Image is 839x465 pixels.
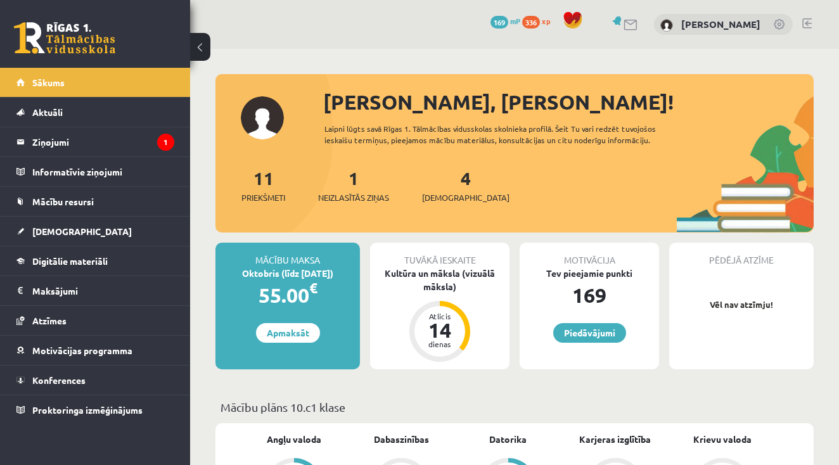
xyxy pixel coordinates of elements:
[267,433,321,446] a: Angļu valoda
[32,345,132,356] span: Motivācijas programma
[669,243,814,267] div: Pēdējā atzīme
[370,267,509,293] div: Kultūra un māksla (vizuālā māksla)
[579,433,651,446] a: Karjeras izglītība
[324,123,683,146] div: Laipni lūgts savā Rīgas 1. Tālmācības vidusskolas skolnieka profilā. Šeit Tu vari redzēt tuvojošo...
[16,187,174,216] a: Mācību resursi
[32,196,94,207] span: Mācību resursi
[422,191,509,204] span: [DEMOGRAPHIC_DATA]
[256,323,320,343] a: Apmaksāt
[16,336,174,365] a: Motivācijas programma
[16,217,174,246] a: [DEMOGRAPHIC_DATA]
[16,366,174,395] a: Konferences
[16,246,174,276] a: Digitālie materiāli
[374,433,429,446] a: Dabaszinības
[16,68,174,97] a: Sākums
[14,22,115,54] a: Rīgas 1. Tālmācības vidusskola
[32,255,108,267] span: Digitālie materiāli
[422,167,509,204] a: 4[DEMOGRAPHIC_DATA]
[32,374,86,386] span: Konferences
[215,280,360,310] div: 55.00
[421,320,459,340] div: 14
[323,87,814,117] div: [PERSON_NAME], [PERSON_NAME]!
[32,226,132,237] span: [DEMOGRAPHIC_DATA]
[16,127,174,156] a: Ziņojumi1
[32,404,143,416] span: Proktoringa izmēģinājums
[490,16,508,29] span: 169
[510,16,520,26] span: mP
[421,340,459,348] div: dienas
[16,306,174,335] a: Atzīmes
[421,312,459,320] div: Atlicis
[370,243,509,267] div: Tuvākā ieskaite
[215,267,360,280] div: Oktobris (līdz [DATE])
[32,127,174,156] legend: Ziņojumi
[16,98,174,127] a: Aktuāli
[681,18,760,30] a: [PERSON_NAME]
[520,280,659,310] div: 169
[693,433,752,446] a: Krievu valoda
[370,267,509,364] a: Kultūra un māksla (vizuālā māksla) Atlicis 14 dienas
[32,276,174,305] legend: Maksājumi
[215,243,360,267] div: Mācību maksa
[16,276,174,305] a: Maksājumi
[32,157,174,186] legend: Informatīvie ziņojumi
[542,16,550,26] span: xp
[660,19,673,32] img: Emīls Brakše
[490,16,520,26] a: 169 mP
[318,167,389,204] a: 1Neizlasītās ziņas
[221,398,809,416] p: Mācību plāns 10.c1 klase
[489,433,527,446] a: Datorika
[309,279,317,297] span: €
[522,16,556,26] a: 336 xp
[522,16,540,29] span: 336
[241,191,285,204] span: Priekšmeti
[520,243,659,267] div: Motivācija
[157,134,174,151] i: 1
[520,267,659,280] div: Tev pieejamie punkti
[32,315,67,326] span: Atzīmes
[16,157,174,186] a: Informatīvie ziņojumi
[318,191,389,204] span: Neizlasītās ziņas
[241,167,285,204] a: 11Priekšmeti
[553,323,626,343] a: Piedāvājumi
[16,395,174,424] a: Proktoringa izmēģinājums
[32,77,65,88] span: Sākums
[32,106,63,118] span: Aktuāli
[676,298,807,311] p: Vēl nav atzīmju!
